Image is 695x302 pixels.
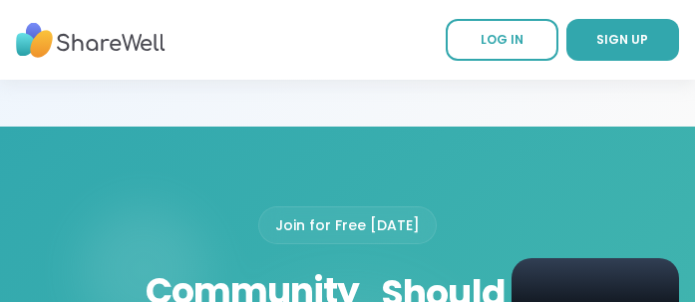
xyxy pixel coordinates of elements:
span: LOG IN [481,31,523,48]
img: ShareWell Nav Logo [16,13,166,68]
a: SIGN UP [566,19,679,61]
div: Join for Free [DATE] [258,206,437,244]
span: SIGN UP [597,31,649,48]
a: LOG IN [446,19,558,61]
